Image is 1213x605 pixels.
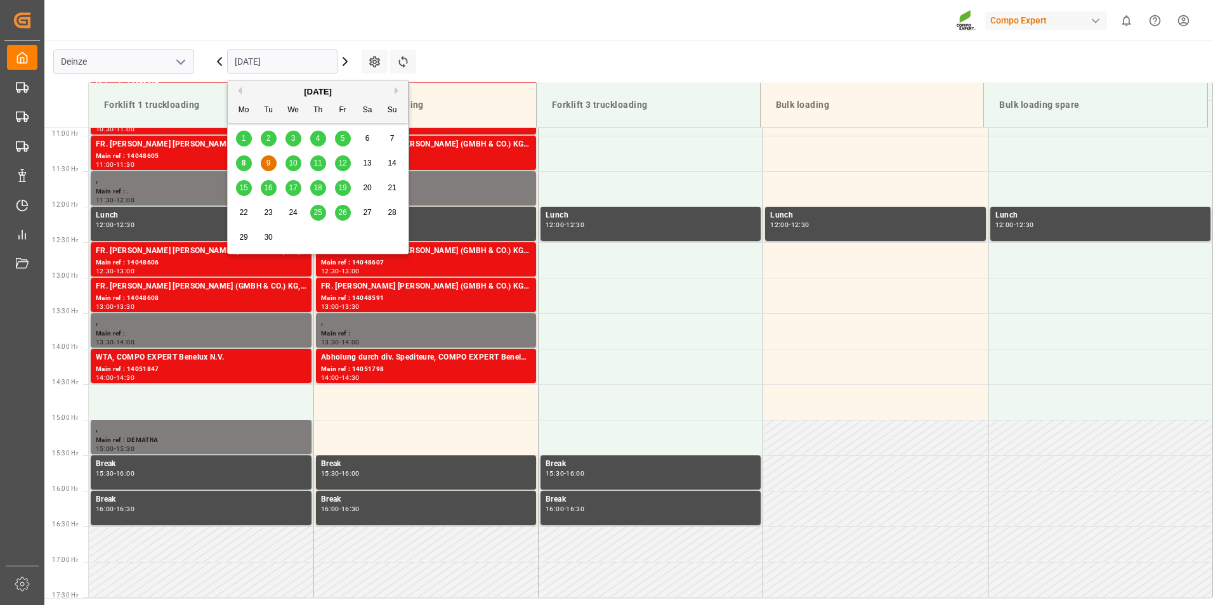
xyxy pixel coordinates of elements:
span: 27 [363,208,371,217]
div: Choose Saturday, September 6th, 2025 [360,131,376,146]
div: Sa [360,103,376,119]
span: 18 [313,183,322,192]
div: 14:30 [341,375,360,381]
input: Type to search/select [53,49,194,74]
div: - [564,506,566,512]
div: Main ref : [321,329,531,339]
div: Choose Friday, September 26th, 2025 [335,205,351,221]
span: 16:30 Hr [52,521,78,528]
span: 15:00 Hr [52,414,78,421]
div: Main ref : 14048606 [96,257,306,268]
span: 17:30 Hr [52,592,78,599]
div: FR. [PERSON_NAME] [PERSON_NAME] (GMBH & CO.) KG, COMPO EXPERT Benelux N.V. [96,280,306,293]
div: Fr [335,103,351,119]
div: Main ref : 14048604 [321,151,531,162]
div: Main ref : 14051847 [96,364,306,375]
div: Choose Sunday, September 28th, 2025 [384,205,400,221]
div: Choose Wednesday, September 10th, 2025 [285,155,301,171]
div: 11:00 [96,162,114,167]
div: 16:30 [341,506,360,512]
div: Main ref : 14048605 [96,151,306,162]
div: 16:00 [546,506,564,512]
span: 6 [365,134,370,143]
div: - [114,268,116,274]
span: 1 [242,134,246,143]
div: 12:30 [321,268,339,274]
div: Lunch [321,209,531,222]
span: 19 [338,183,346,192]
span: 2 [266,134,271,143]
div: - [114,126,116,132]
span: 11:30 Hr [52,166,78,172]
div: 12:30 [791,222,810,228]
div: Su [384,103,400,119]
div: Choose Friday, September 19th, 2025 [335,180,351,196]
div: Bulk loading spare [994,93,1197,117]
div: Choose Wednesday, September 3rd, 2025 [285,131,301,146]
div: Lunch [546,209,756,222]
div: 15:30 [116,446,134,452]
div: 12:30 [566,222,584,228]
div: 12:00 [116,197,134,203]
span: 13:00 Hr [52,272,78,279]
div: Choose Tuesday, September 16th, 2025 [261,180,277,196]
div: Lunch [96,209,306,222]
span: 30 [264,233,272,242]
span: 28 [388,208,396,217]
div: Main ref : 14048591 [321,293,531,304]
div: Break [96,458,306,471]
div: 14:00 [321,375,339,381]
div: 16:00 [321,506,339,512]
div: WTA, COMPO EXPERT Benelux N.V. [96,351,306,364]
div: 15:30 [96,471,114,476]
div: 13:00 [96,304,114,309]
span: 20 [363,183,371,192]
div: 16:30 [566,506,584,512]
span: 25 [313,208,322,217]
button: Previous Month [234,87,242,94]
div: 14:00 [96,375,114,381]
span: 11 [313,159,322,167]
div: , [96,174,306,186]
div: , [96,422,306,435]
div: 16:00 [566,471,584,476]
div: Choose Friday, September 12th, 2025 [335,155,351,171]
div: Choose Thursday, September 25th, 2025 [310,205,326,221]
div: 14:00 [341,339,360,345]
div: 11:00 [116,126,134,132]
div: - [789,222,790,228]
div: Forklift 2 truckloading [323,93,526,117]
div: Choose Tuesday, September 23rd, 2025 [261,205,277,221]
div: - [339,339,341,345]
div: Choose Monday, September 22nd, 2025 [236,205,252,221]
span: 12:00 Hr [52,201,78,208]
div: 13:00 [116,268,134,274]
div: Break [546,458,756,471]
div: 12:00 [770,222,789,228]
div: 12:30 [116,222,134,228]
div: Choose Friday, September 5th, 2025 [335,131,351,146]
div: - [339,471,341,476]
input: DD.MM.YYYY [227,49,338,74]
div: 13:00 [321,304,339,309]
span: 26 [338,208,346,217]
span: 29 [239,233,247,242]
div: 13:30 [116,304,134,309]
div: Choose Tuesday, September 2nd, 2025 [261,131,277,146]
div: Main ref : [96,329,306,339]
span: 23 [264,208,272,217]
button: Compo Expert [985,8,1112,32]
span: 10 [289,159,297,167]
div: Choose Tuesday, September 30th, 2025 [261,230,277,245]
div: - [114,222,116,228]
div: FR. [PERSON_NAME] [PERSON_NAME] (GMBH & CO.) KG, COMPO EXPERT Benelux N.V. [321,245,531,257]
button: show 0 new notifications [1112,6,1141,35]
div: FR. [PERSON_NAME] [PERSON_NAME] (GMBH & CO.) KG, COMPO EXPERT Benelux N.V. [321,138,531,151]
span: 21 [388,183,396,192]
div: - [114,506,116,512]
div: - [114,197,116,203]
div: 12:30 [1016,222,1034,228]
div: Choose Saturday, September 20th, 2025 [360,180,376,196]
div: Th [310,103,326,119]
span: 15 [239,183,247,192]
